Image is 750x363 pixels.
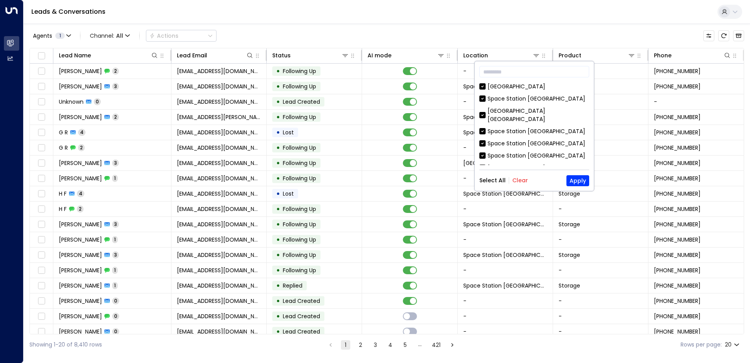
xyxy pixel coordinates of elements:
div: Lead Email [177,51,254,60]
div: [GEOGRAPHIC_DATA] [488,82,545,91]
span: Toggle select row [36,235,46,245]
span: Maryshell666@outlook.com [177,297,261,305]
div: • [276,294,280,308]
span: H F [59,205,67,213]
span: Space Station Chiswick [463,190,547,198]
div: [GEOGRAPHIC_DATA] [488,164,545,172]
span: Toggle select row [36,281,46,291]
span: Howard Allen [59,113,102,121]
div: • [276,187,280,200]
div: Status [272,51,291,60]
span: Toggle select row [36,82,46,92]
span: +4474237445421 [654,312,701,320]
div: AI mode [368,51,444,60]
span: rg@live.com [177,128,261,136]
td: - [458,171,553,186]
span: 0 [112,328,119,335]
td: - [458,94,553,109]
span: Space Station Uxbridge [463,159,547,167]
div: Location [463,51,488,60]
span: 0 [112,313,119,319]
span: Following Up [283,251,316,259]
span: Toggle select row [36,143,46,153]
span: 1 [112,267,118,273]
td: - [553,324,648,339]
span: Storage [559,220,580,228]
span: All [116,33,123,39]
span: +447855323256 [654,205,701,213]
span: 3 [112,159,119,166]
div: • [276,218,280,231]
span: Following Up [283,266,316,274]
span: +4474237445421 [654,328,701,335]
span: +447455393388 [654,236,701,244]
span: Elizabeth Walsh [59,282,102,290]
td: - [553,94,648,109]
div: • [276,141,280,154]
span: Toggle select row [36,174,46,183]
span: 3 [112,221,119,227]
span: Lead Created [283,98,320,106]
span: Space Station Doncaster [463,282,547,290]
span: +447455393388 [654,220,701,228]
span: Toggle select row [36,128,46,137]
button: Go to page 3 [371,340,380,350]
span: G R [59,144,68,152]
span: 2 [78,144,85,151]
span: 1 [55,33,65,39]
button: Archived Leads [733,30,744,41]
span: terryundisa5@gmail.com [177,159,261,167]
div: • [276,95,280,108]
span: Agents [33,33,52,38]
span: 4 [78,129,86,136]
div: Space Station [GEOGRAPHIC_DATA] [479,152,589,160]
span: 2 [112,114,119,120]
span: Following Up [283,67,316,75]
span: Following Up [283,159,316,167]
span: 0 [94,98,101,105]
button: Agents1 [29,30,74,41]
span: 2 [112,68,119,74]
div: Space Station [GEOGRAPHIC_DATA] [488,152,585,160]
span: 3 [112,83,119,90]
span: Luke Brothwell [59,266,102,274]
span: +447594934433 [654,251,701,259]
div: • [276,248,280,262]
span: hh@live.com [177,190,261,198]
span: luke_brothwell@aol.co.uk [177,266,261,274]
div: Button group with a nested menu [146,30,217,42]
span: Toggle select row [36,327,46,337]
span: G R [59,128,68,136]
span: modusesay@hotmail.com [177,98,261,106]
button: Clear [512,177,528,183]
button: Go to page 5 [400,340,410,350]
span: Storage [559,190,580,198]
td: - [458,64,553,79]
span: Toggle select row [36,250,46,260]
div: Space Station [GEOGRAPHIC_DATA] [479,127,589,136]
div: • [276,264,280,277]
span: Lead Created [283,297,320,305]
div: Actions [149,32,178,39]
div: • [276,279,280,292]
span: Toggle select row [36,312,46,321]
span: Lalit Vazirani [59,220,102,228]
span: hh@live.com [177,205,261,213]
span: Following Up [283,220,316,228]
span: howardallen.allen@gmail.com [177,113,261,121]
span: Terry Wamuya [59,174,102,182]
span: Toggle select row [36,189,46,199]
td: - [458,202,553,216]
span: lvazirani@hotmail.com [177,236,261,244]
span: Following Up [283,113,316,121]
div: [GEOGRAPHIC_DATA] [GEOGRAPHIC_DATA] [479,107,589,123]
span: Toggle select row [36,220,46,229]
div: Status [272,51,349,60]
button: Go to page 421 [430,340,442,350]
span: Space Station Chiswick [463,113,547,121]
span: Toby Day [59,82,102,90]
span: +447788986742 [654,67,701,75]
span: Space Station Brentford [463,82,547,90]
div: Lead Email [177,51,207,60]
span: Lost [283,190,294,198]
